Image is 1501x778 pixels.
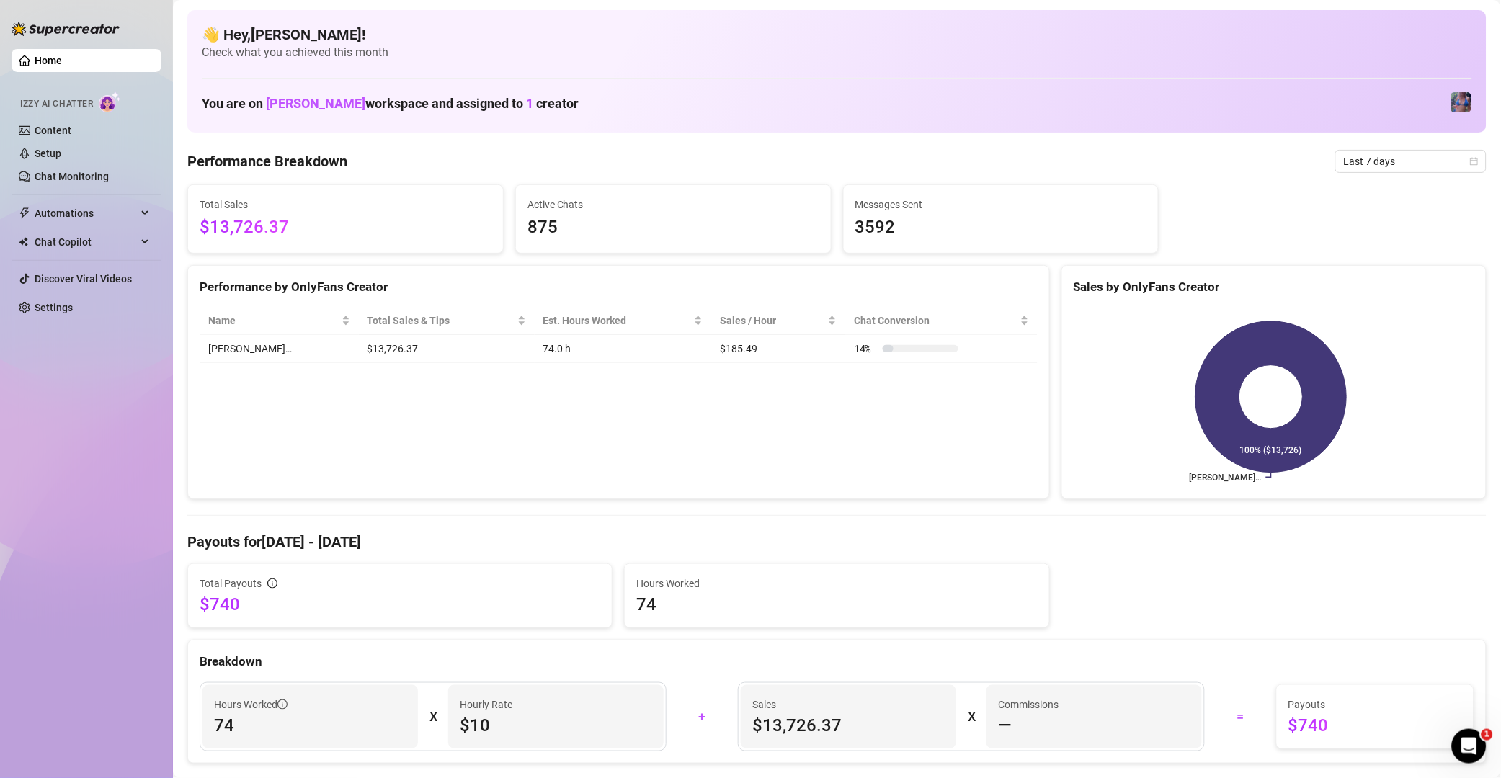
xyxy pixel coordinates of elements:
[527,214,819,241] span: 875
[1470,157,1479,166] span: calendar
[359,307,535,335] th: Total Sales & Tips
[214,714,406,737] span: 74
[35,202,137,225] span: Automations
[1074,277,1474,297] div: Sales by OnlyFans Creator
[368,313,515,328] span: Total Sales & Tips
[543,313,692,328] div: Est. Hours Worked
[19,207,30,219] span: thunderbolt
[200,593,600,616] span: $740
[711,335,845,363] td: $185.49
[359,335,535,363] td: $13,726.37
[35,125,71,136] a: Content
[200,277,1038,297] div: Performance by OnlyFans Creator
[202,24,1472,45] h4: 👋 Hey, [PERSON_NAME] !
[845,307,1037,335] th: Chat Conversion
[1452,729,1487,764] iframe: Intercom live chat
[968,705,975,728] div: X
[200,652,1474,671] div: Breakdown
[527,197,819,213] span: Active Chats
[720,313,825,328] span: Sales / Hour
[214,697,288,712] span: Hours Worked
[752,697,945,712] span: Sales
[35,302,73,313] a: Settings
[35,148,61,159] a: Setup
[1482,729,1493,741] span: 1
[998,697,1059,712] article: Commissions
[12,22,120,36] img: logo-BBDzfeDw.svg
[266,96,365,111] span: [PERSON_NAME]
[200,214,491,241] span: $13,726.37
[35,231,137,254] span: Chat Copilot
[19,237,28,247] img: Chat Copilot
[35,55,62,66] a: Home
[998,714,1012,737] span: —
[429,705,437,728] div: X
[526,96,533,111] span: 1
[20,97,93,111] span: Izzy AI Chatter
[35,171,109,182] a: Chat Monitoring
[460,697,512,712] article: Hourly Rate
[855,197,1147,213] span: Messages Sent
[277,699,288,710] span: info-circle
[675,705,729,728] div: +
[1451,92,1471,112] img: Jaylie
[35,273,132,285] a: Discover Viral Videos
[1288,697,1462,712] span: Payouts
[855,214,1147,241] span: 3592
[99,91,121,112] img: AI Chatter
[200,576,262,591] span: Total Payouts
[535,335,712,363] td: 74.0 h
[1190,473,1262,483] text: [PERSON_NAME]…
[752,714,945,737] span: $13,726.37
[854,341,877,357] span: 14 %
[200,335,359,363] td: [PERSON_NAME]…
[202,96,579,112] h1: You are on workspace and assigned to creator
[187,151,347,171] h4: Performance Breakdown
[711,307,845,335] th: Sales / Hour
[267,578,277,589] span: info-circle
[208,313,339,328] span: Name
[202,45,1472,61] span: Check what you achieved this month
[636,576,1037,591] span: Hours Worked
[200,197,491,213] span: Total Sales
[636,593,1037,616] span: 74
[1344,151,1478,172] span: Last 7 days
[200,307,359,335] th: Name
[854,313,1017,328] span: Chat Conversion
[460,714,652,737] span: $10
[187,532,1487,552] h4: Payouts for [DATE] - [DATE]
[1288,714,1462,737] span: $740
[1213,705,1268,728] div: =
